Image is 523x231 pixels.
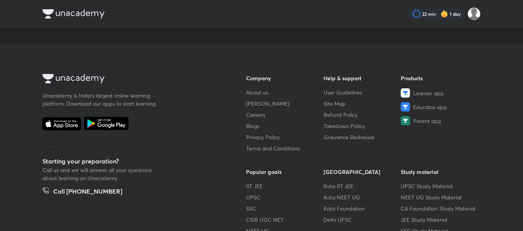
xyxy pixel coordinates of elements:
img: Company Logo [42,9,105,19]
span: Careers [246,111,265,119]
p: Call us and we will answer all your questions about learning on Unacademy [42,166,158,182]
h6: Help & support [324,74,401,82]
img: Gayatri L [467,7,481,20]
a: Company Logo [42,74,221,85]
a: Site Map [324,99,401,108]
a: Learner app [401,88,478,98]
a: JEE Study Material [401,216,478,224]
span: Educator app [413,103,447,111]
img: Parent app [401,116,410,125]
p: Unacademy is India’s largest online learning platform. Download our apps to start learning [42,91,158,108]
a: CSIR UGC NET [246,216,324,224]
a: SSC [246,204,324,212]
a: User Guidelines [324,88,401,96]
h6: Company [246,74,324,82]
a: Careers [246,111,324,119]
a: CA Foundation Study Material [401,204,478,212]
a: Kota IIT JEE [324,182,401,190]
a: Refund Policy [324,111,401,119]
a: Parent app [401,116,478,125]
h6: [GEOGRAPHIC_DATA] [324,168,401,176]
img: Company Logo [42,74,105,83]
a: IIT JEE [246,182,324,190]
h6: Study material [401,168,478,176]
img: Educator app [401,102,410,111]
a: Blogs [246,122,324,130]
a: Delhi UPSC [324,216,401,224]
a: Call [PHONE_NUMBER] [42,187,122,197]
a: About us [246,88,324,96]
h6: Popular goals [246,168,324,176]
a: [PERSON_NAME] [246,99,324,108]
a: Educator app [401,102,478,111]
a: NEET UG Study Material [401,193,478,201]
a: Privacy Policy [246,133,324,141]
img: Learner app [401,88,410,98]
a: Takedown Policy [324,122,401,130]
a: Kota Foundation [324,204,401,212]
h5: Starting your preparation? [42,157,221,166]
span: Learner app [413,89,444,97]
span: Parent app [413,117,441,125]
a: Terms and Conditions [246,144,324,152]
a: Kota NEET UG [324,193,401,201]
a: Grievance Redressal [324,133,401,141]
h5: Call [PHONE_NUMBER] [53,187,122,197]
a: UPSC Study Material [401,182,478,190]
img: streak [440,10,448,18]
h6: Products [401,74,478,82]
a: UPSC [246,193,324,201]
